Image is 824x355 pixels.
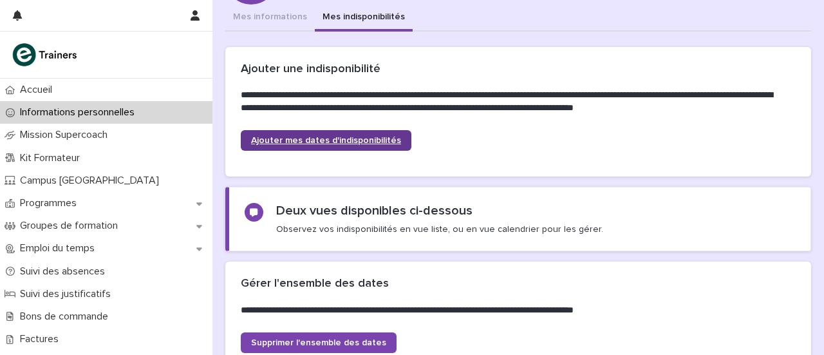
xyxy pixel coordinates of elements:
p: Groupes de formation [15,220,128,232]
p: Accueil [15,84,62,96]
button: Mes informations [225,5,315,32]
p: Bons de commande [15,311,118,323]
h2: Gérer l'ensemble des dates [241,277,389,291]
p: Factures [15,333,69,345]
p: Kit Formateur [15,152,90,164]
p: Mission Supercoach [15,129,118,141]
a: Supprimer l'ensemble des dates [241,332,397,353]
h2: Ajouter une indisponibilité [241,62,380,77]
a: Ajouter mes dates d'indisponibilités [241,130,411,151]
p: Suivi des justificatifs [15,288,121,300]
p: Observez vos indisponibilités en vue liste, ou en vue calendrier pour les gérer. [276,224,603,235]
p: Emploi du temps [15,242,105,254]
span: Ajouter mes dates d'indisponibilités [251,136,401,145]
span: Supprimer l'ensemble des dates [251,338,386,347]
p: Informations personnelles [15,106,145,119]
p: Suivi des absences [15,265,115,278]
p: Programmes [15,197,87,209]
h2: Deux vues disponibles ci-dessous [276,203,473,218]
img: K0CqGN7SDeD6s4JG8KQk [10,42,81,68]
p: Campus [GEOGRAPHIC_DATA] [15,175,169,187]
button: Mes indisponibilités [315,5,413,32]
